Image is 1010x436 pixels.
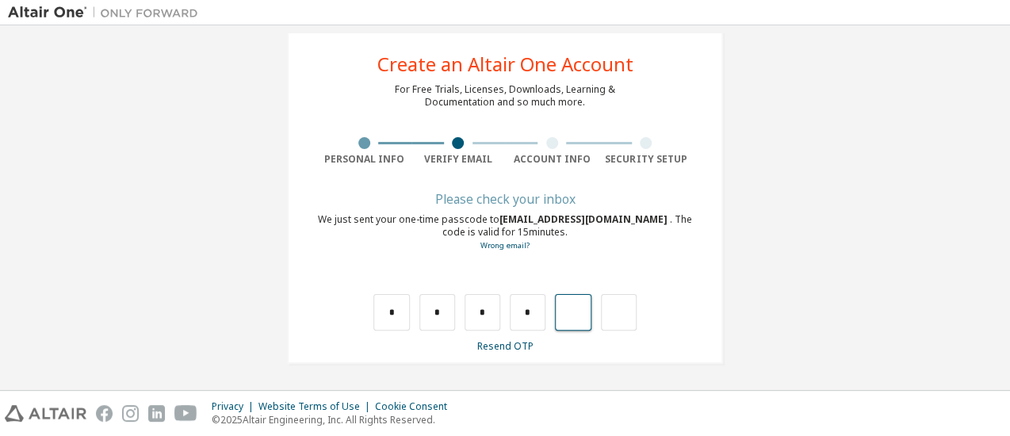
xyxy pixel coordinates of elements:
div: Security Setup [599,153,694,166]
img: instagram.svg [122,405,139,422]
img: youtube.svg [174,405,197,422]
span: [EMAIL_ADDRESS][DOMAIN_NAME] [499,212,670,226]
div: Cookie Consent [375,400,457,413]
div: Personal Info [317,153,411,166]
img: Altair One [8,5,206,21]
a: Resend OTP [477,339,534,353]
img: altair_logo.svg [5,405,86,422]
div: For Free Trials, Licenses, Downloads, Learning & Documentation and so much more. [395,83,615,109]
div: We just sent your one-time passcode to . The code is valid for 15 minutes. [317,213,693,252]
div: Create an Altair One Account [377,55,633,74]
div: Please check your inbox [317,194,693,204]
a: Go back to the registration form [480,240,530,251]
img: linkedin.svg [148,405,165,422]
div: Verify Email [411,153,506,166]
div: Account Info [505,153,599,166]
p: © 2025 Altair Engineering, Inc. All Rights Reserved. [212,413,457,426]
div: Privacy [212,400,258,413]
div: Website Terms of Use [258,400,375,413]
img: facebook.svg [96,405,113,422]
